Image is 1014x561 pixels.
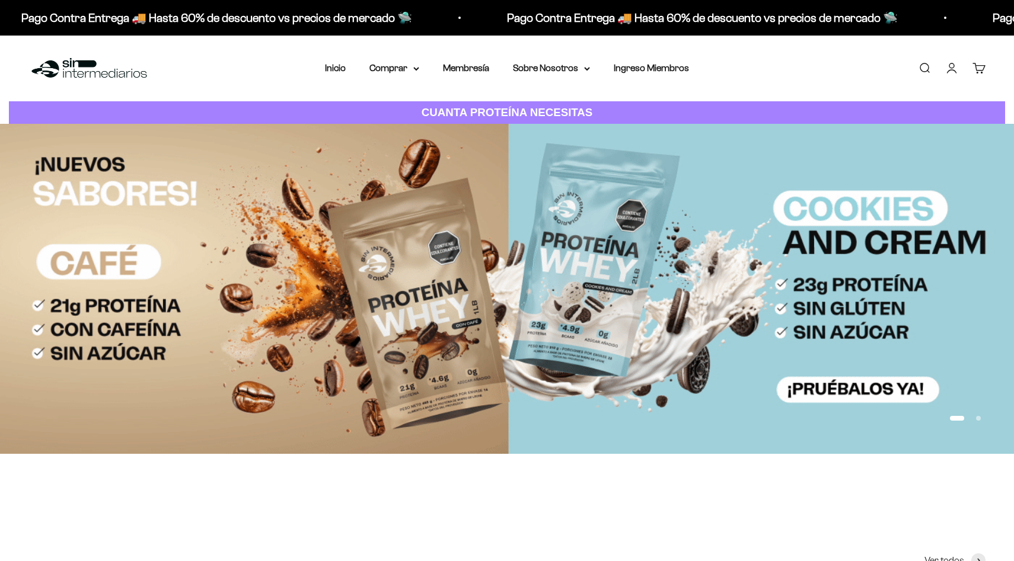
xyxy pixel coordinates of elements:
[369,60,419,76] summary: Comprar
[443,63,489,73] a: Membresía
[614,63,689,73] a: Ingreso Miembros
[325,63,346,73] a: Inicio
[422,106,593,118] strong: CUANTA PROTEÍNA NECESITAS
[457,8,848,27] p: Pago Contra Entrega 🚚 Hasta 60% de descuento vs precios de mercado 🛸
[9,101,1005,124] a: CUANTA PROTEÍNA NECESITAS
[513,60,590,76] summary: Sobre Nosotros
